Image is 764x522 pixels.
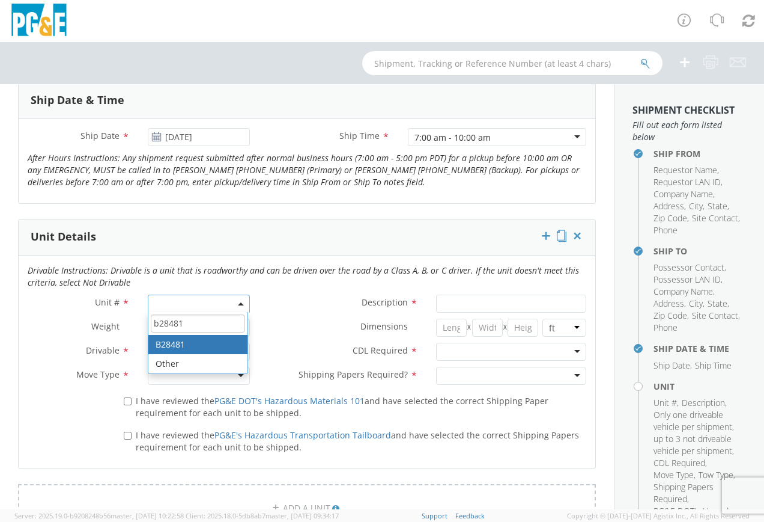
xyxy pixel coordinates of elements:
[186,511,339,520] span: Client: 2025.18.0-5db8ab7
[136,429,579,453] span: I have reviewed the and have selected the correct Shipping Papers requirement for each unit to be...
[653,149,746,158] h4: Ship From
[653,274,723,286] li: ,
[653,188,713,200] span: Company Name
[689,298,703,309] span: City
[682,397,727,409] li: ,
[76,369,120,380] span: Move Type
[111,511,184,520] span: master, [DATE] 10:22:58
[653,188,715,200] li: ,
[632,103,735,117] strong: Shipment Checklist
[653,469,696,481] li: ,
[214,429,391,441] a: PG&E's Hazardous Transportation Tailboard
[692,310,738,321] span: Site Contact
[362,51,662,75] input: Shipment, Tracking or Reference Number (at least 4 chars)
[653,200,684,212] span: Address
[653,397,679,409] li: ,
[299,369,408,380] span: Shipping Papers Required?
[699,469,733,481] span: Tow Type
[422,511,447,520] a: Support
[353,345,408,356] span: CDL Required
[28,152,580,188] i: After Hours Instructions: Any shipment request submitted after normal business hours (7:00 am - 5...
[567,511,750,521] span: Copyright © [DATE]-[DATE] Agistix Inc., All Rights Reserved
[653,409,734,456] span: Only one driveable vehicle per shipment, up to 3 not driveable vehicle per shipment
[91,321,120,332] span: Weight
[653,224,678,236] span: Phone
[214,395,365,407] a: PG&E DOT's Hazardous Materials 101
[653,164,719,176] li: ,
[653,360,690,371] span: Ship Date
[653,262,726,274] li: ,
[653,212,687,224] span: Zip Code
[689,200,705,212] li: ,
[653,247,746,256] h4: Ship To
[699,469,735,481] li: ,
[653,481,714,505] span: Shipping Papers Required
[95,296,120,308] span: Unit #
[339,130,380,141] span: Ship Time
[653,322,678,333] span: Phone
[653,286,715,298] li: ,
[653,397,677,408] span: Unit #
[653,310,689,322] li: ,
[124,398,132,405] input: I have reviewed thePG&E DOT's Hazardous Materials 101and have selected the correct Shipping Paper...
[692,310,740,322] li: ,
[653,469,694,481] span: Move Type
[708,298,727,309] span: State
[503,319,508,337] span: X
[31,231,96,243] h3: Unit Details
[9,4,69,39] img: pge-logo-06675f144f4cfa6a6814.png
[708,298,729,310] li: ,
[653,176,723,188] li: ,
[653,286,713,297] span: Company Name
[653,262,724,273] span: Possessor Contact
[653,409,743,457] li: ,
[695,360,732,371] span: Ship Time
[653,298,686,310] li: ,
[653,176,721,188] span: Requestor LAN ID
[436,319,467,337] input: Length
[653,164,717,176] span: Requestor Name
[360,321,408,332] span: Dimensions
[414,132,491,144] div: 7:00 am - 10:00 am
[653,457,705,468] span: CDL Required
[362,296,408,308] span: Description
[31,94,124,106] h3: Ship Date & Time
[708,200,729,212] li: ,
[632,119,746,143] span: Fill out each form listed below
[124,432,132,440] input: I have reviewed thePG&E's Hazardous Transportation Tailboardand have selected the correct Shippin...
[689,298,705,310] li: ,
[508,319,538,337] input: Height
[653,200,686,212] li: ,
[653,344,746,353] h4: Ship Date & Time
[653,481,743,505] li: ,
[80,130,120,141] span: Ship Date
[472,319,503,337] input: Width
[682,397,725,408] span: Description
[653,298,684,309] span: Address
[653,360,692,372] li: ,
[692,212,740,224] li: ,
[653,212,689,224] li: ,
[653,274,721,285] span: Possessor LAN ID
[653,382,746,391] h4: Unit
[28,265,579,288] i: Drivable Instructions: Drivable is a unit that is roadworthy and can be driven over the road by a...
[136,395,548,419] span: I have reviewed the and have selected the correct Shipping Paper requirement for each unit to be ...
[148,335,247,354] li: B28481
[467,319,472,337] span: X
[455,511,485,520] a: Feedback
[692,212,738,224] span: Site Contact
[86,345,120,356] span: Drivable
[148,354,247,373] li: Other
[653,310,687,321] span: Zip Code
[708,200,727,212] span: State
[265,511,339,520] span: master, [DATE] 09:34:17
[653,457,707,469] li: ,
[14,511,184,520] span: Server: 2025.19.0-b9208248b56
[689,200,703,212] span: City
